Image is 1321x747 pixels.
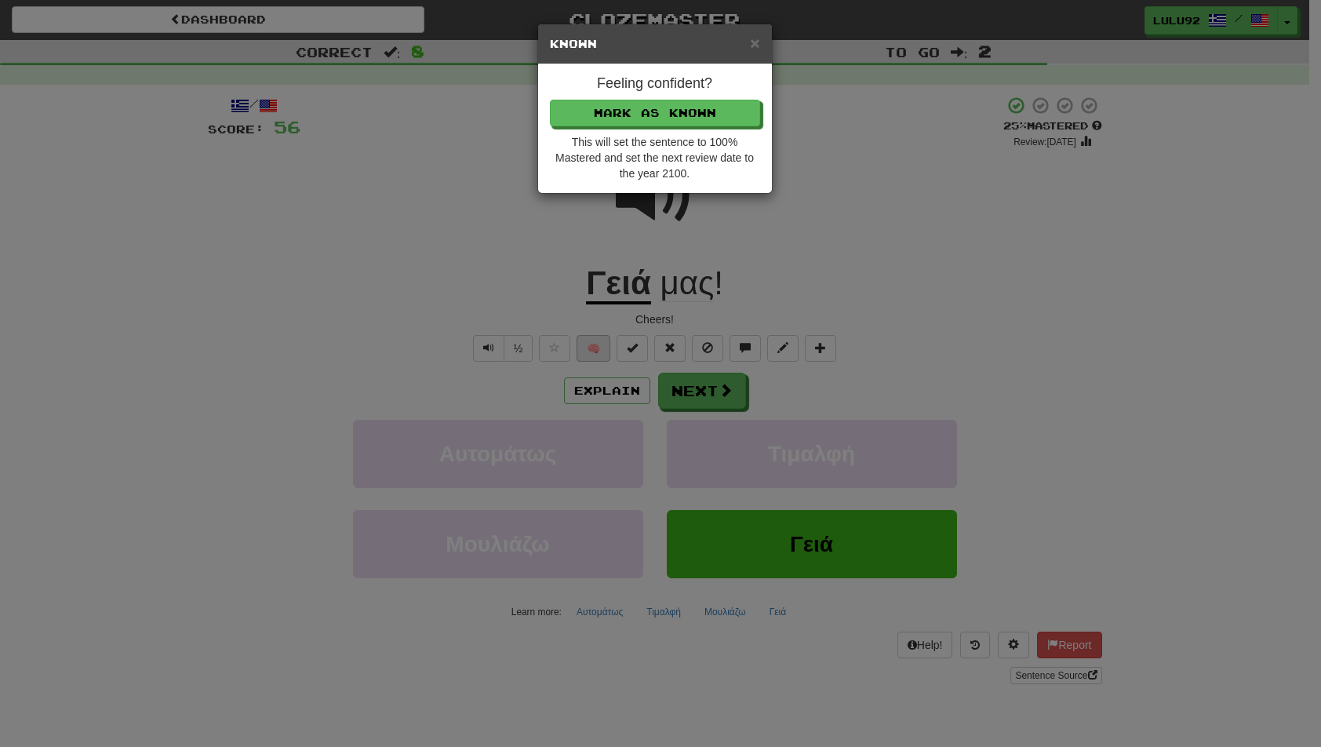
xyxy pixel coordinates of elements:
button: Mark as Known [550,100,760,126]
button: Close [750,35,759,51]
h4: Feeling confident? [550,76,760,92]
h5: Known [550,36,760,52]
span: × [750,34,759,52]
div: This will set the sentence to 100% Mastered and set the next review date to the year 2100. [550,134,760,181]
